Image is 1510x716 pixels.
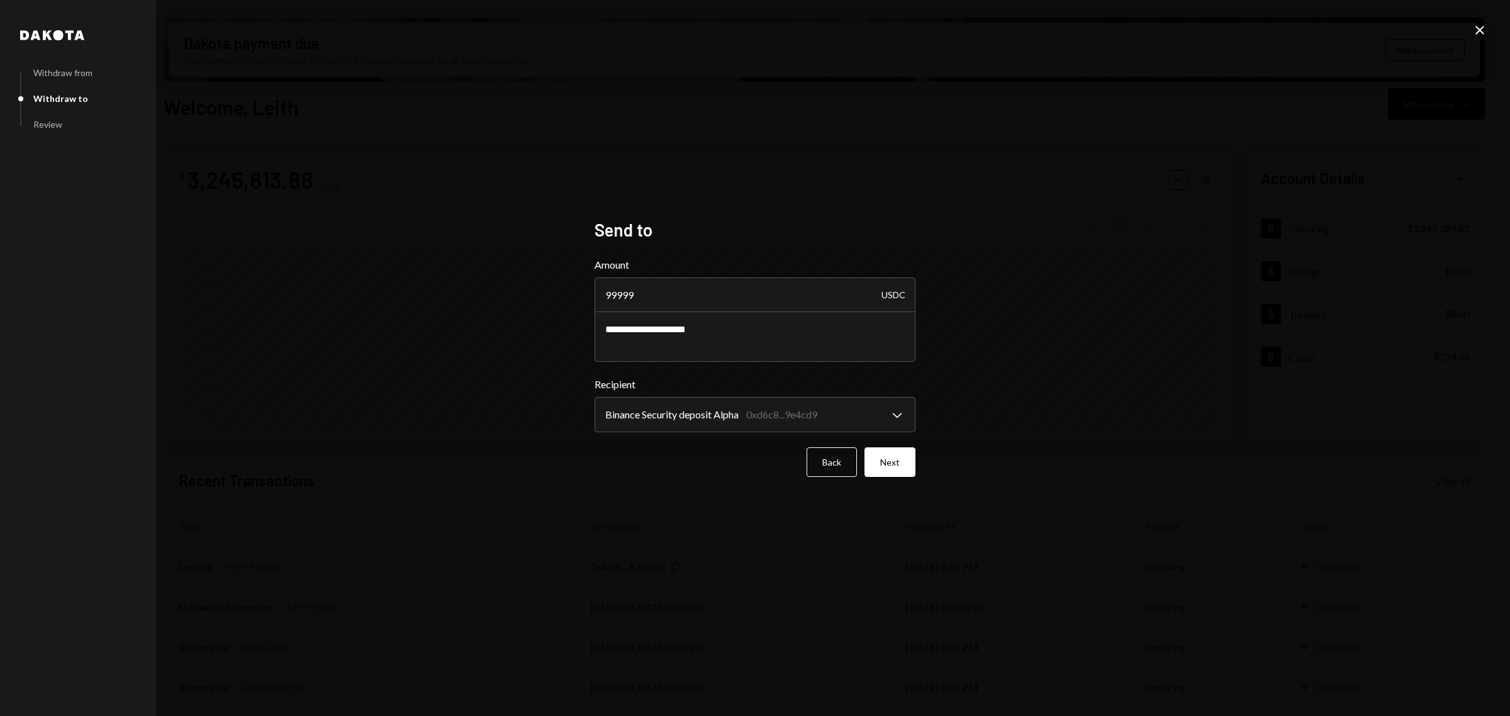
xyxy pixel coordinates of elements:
[33,93,88,104] div: Withdraw to
[595,277,915,313] input: Enter amount
[595,218,915,242] h2: Send to
[33,67,92,78] div: Withdraw from
[807,447,857,477] button: Back
[746,407,817,422] div: 0xd6c8...9e4cd9
[881,277,905,313] div: USDC
[595,257,915,272] label: Amount
[595,377,915,392] label: Recipient
[864,447,915,477] button: Next
[595,397,915,432] button: Recipient
[33,119,62,130] div: Review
